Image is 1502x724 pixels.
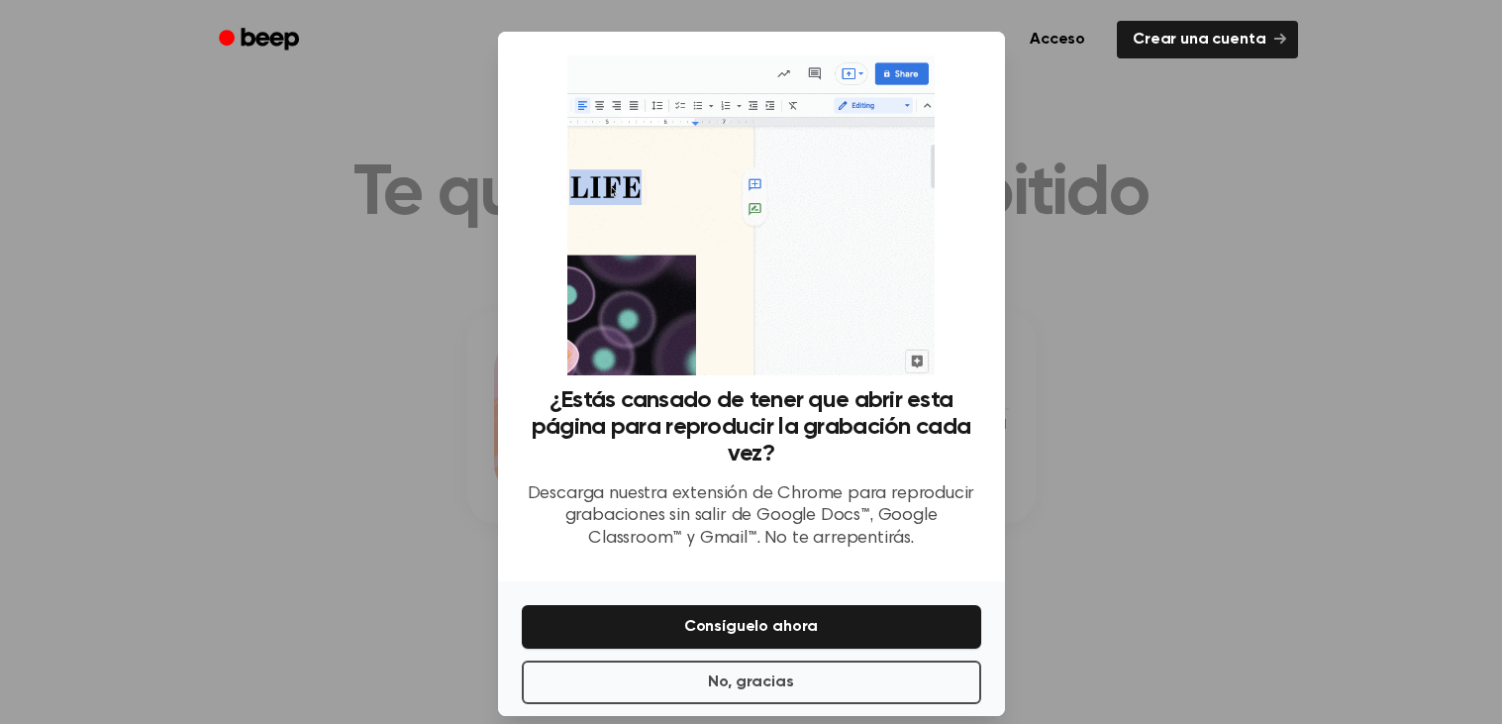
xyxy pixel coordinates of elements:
[1030,32,1085,48] font: Acceso
[205,21,317,59] a: Bip
[522,605,981,649] button: Consíguelo ahora
[1010,17,1105,62] a: Acceso
[1117,21,1297,58] a: Crear una cuenta
[1133,32,1265,48] font: Crear una cuenta
[567,55,935,375] img: Extensión de pitido en acción
[684,619,818,635] font: Consíguelo ahora
[532,388,970,465] font: ¿Estás cansado de tener que abrir esta página para reproducir la grabación cada vez?
[708,674,793,690] font: No, gracias
[522,661,981,704] button: No, gracias
[528,485,975,548] font: Descarga nuestra extensión de Chrome para reproducir grabaciones sin salir de Google Docs™, Googl...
